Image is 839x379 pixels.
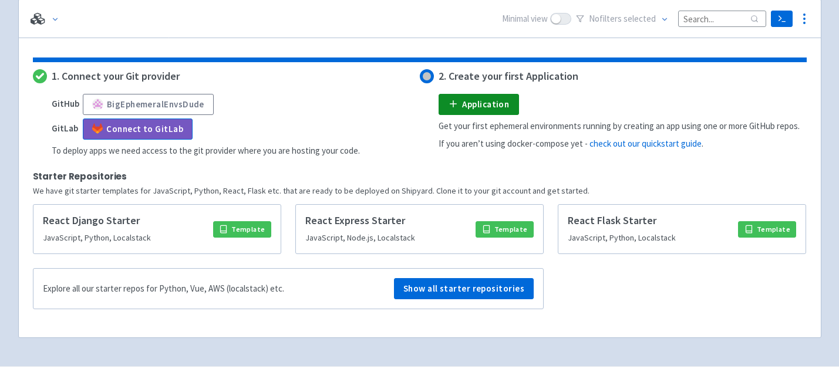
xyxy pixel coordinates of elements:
h2: Starter Repositories [33,171,807,181]
h5: React Flask Starter [568,214,731,228]
a: Template [738,221,796,238]
p: JavaScript, Python, Localstack [43,231,206,245]
p: JavaScript, Python, Localstack [568,231,731,245]
p: If you aren’t using docker-compose yet - . [439,137,703,151]
p: We have git starter templates for JavaScript, Python, React, Flask etc. that are ready to be depl... [33,184,807,198]
span: Minimal view [502,12,548,26]
p: JavaScript, Node.js, Localstack [305,231,469,245]
b: GitHub [52,98,79,109]
button: BigEphemeralEnvsDude [83,94,214,115]
a: Template [476,221,534,238]
p: To deploy apps we need access to the git provider where you are hosting your code. [52,144,360,158]
a: Connect to GitLab [83,119,193,140]
span: selected [624,13,656,24]
a: Template [213,221,271,238]
a: Terminal [771,11,793,27]
span: No filter s [589,12,656,26]
b: GitLab [52,123,78,134]
h5: React Express Starter [305,214,469,228]
a: check out our quickstart guide [589,138,702,149]
p: Explore all our starter repos for Python, Vue, AWS (localstack) etc. [43,282,284,296]
a: Show all starter repositories [394,278,534,299]
input: Search... [678,11,766,26]
p: Get your first ephemeral environments running by creating an app using one or more GitHub repos. [439,120,800,133]
a: Application [439,94,519,115]
h5: React Django Starter [43,214,206,228]
h4: 1. Connect your Git provider [52,70,180,82]
h4: 2. Create your first Application [439,70,578,82]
